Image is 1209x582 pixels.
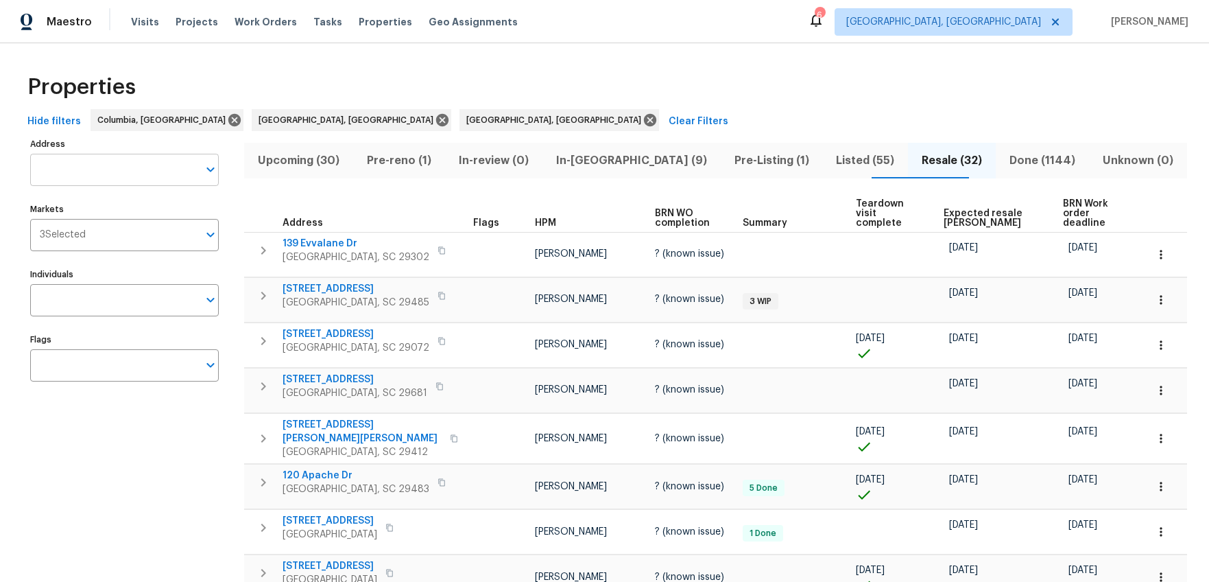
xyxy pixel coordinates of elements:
span: 139 Evvalane Dr [283,237,429,251]
span: 3 WIP [744,296,777,307]
span: ? (known issue) [655,572,724,582]
span: [GEOGRAPHIC_DATA], [GEOGRAPHIC_DATA] [259,113,439,127]
span: [GEOGRAPHIC_DATA], SC 29412 [283,445,442,459]
span: [DATE] [949,379,978,388]
button: Hide filters [22,109,86,135]
span: [DATE] [1068,334,1097,343]
span: [GEOGRAPHIC_DATA], SC 29681 [283,386,427,400]
span: [STREET_ADDRESS][PERSON_NAME][PERSON_NAME] [283,418,442,445]
span: [DATE] [1068,288,1097,298]
span: Visits [131,15,159,29]
span: Unknown (0) [1097,151,1179,170]
span: 120 Apache Dr [283,469,429,482]
span: Resale (32) [916,151,987,170]
span: [GEOGRAPHIC_DATA] [283,528,377,542]
span: [DATE] [856,566,885,575]
span: [STREET_ADDRESS] [283,282,429,296]
label: Address [30,140,219,148]
span: [DATE] [856,475,885,485]
span: Done (1144) [1004,151,1081,170]
span: BRN WO completion [655,209,719,228]
span: [DATE] [949,288,978,298]
span: Upcoming (30) [252,151,345,170]
span: [DATE] [949,566,978,575]
span: Projects [176,15,218,29]
button: Open [201,225,220,244]
span: [GEOGRAPHIC_DATA], SC 29072 [283,341,429,355]
span: Geo Assignments [429,15,518,29]
span: [STREET_ADDRESS] [283,514,377,528]
span: 1 Done [744,528,782,539]
span: [PERSON_NAME] [535,249,607,259]
button: Clear Filters [663,109,734,135]
span: ? (known issue) [655,385,724,395]
label: Flags [30,336,219,344]
span: ? (known issue) [655,434,724,443]
span: 5 Done [744,482,783,494]
span: [DATE] [949,243,978,253]
span: ? (known issue) [655,249,724,259]
span: Expected resale [PERSON_NAME] [944,209,1040,228]
span: Flags [473,218,499,228]
span: Maestro [47,15,92,29]
span: [PERSON_NAME] [1105,15,1188,29]
div: [GEOGRAPHIC_DATA], [GEOGRAPHIC_DATA] [252,109,451,131]
button: Open [201,356,220,375]
span: [GEOGRAPHIC_DATA], SC 29483 [283,482,429,496]
span: [PERSON_NAME] [535,434,607,443]
span: [GEOGRAPHIC_DATA], SC 29302 [283,251,429,264]
span: BRN Work order deadline [1063,199,1123,228]
span: Work Orders [235,15,297,29]
span: [PERSON_NAME] [535,572,607,582]
span: [DATE] [856,427,885,436]
span: Summary [743,218,787,228]
button: Open [201,290,220,310]
span: Hide filters [27,113,81,130]
span: Tasks [313,17,342,27]
span: [GEOGRAPHIC_DATA], [GEOGRAPHIC_DATA] [846,15,1041,29]
div: Columbia, [GEOGRAPHIC_DATA] [91,109,243,131]
span: Columbia, [GEOGRAPHIC_DATA] [97,113,231,127]
span: Properties [359,15,412,29]
span: [STREET_ADDRESS] [283,327,429,341]
span: [GEOGRAPHIC_DATA], [GEOGRAPHIC_DATA] [466,113,647,127]
span: Pre-reno (1) [361,151,437,170]
span: Pre-Listing (1) [729,151,815,170]
span: HPM [535,218,556,228]
span: In-review (0) [453,151,534,170]
span: [DATE] [1068,243,1097,253]
span: ? (known issue) [655,340,724,349]
span: Listed (55) [830,151,900,170]
span: [PERSON_NAME] [535,385,607,395]
span: [DATE] [1068,427,1097,436]
span: [PERSON_NAME] [535,294,607,304]
span: [DATE] [949,427,978,436]
span: In-[GEOGRAPHIC_DATA] (9) [551,151,713,170]
span: [PERSON_NAME] [535,482,607,491]
span: ? (known issue) [655,527,724,537]
span: [DATE] [949,334,978,343]
span: ? (known issue) [655,294,724,304]
span: [DATE] [949,475,978,485]
span: Teardown visit complete [856,199,920,228]
span: [DATE] [949,520,978,530]
button: Open [201,160,220,179]
span: Clear Filters [669,113,728,130]
span: Address [283,218,323,228]
span: [DATE] [1068,379,1097,388]
div: 6 [815,8,824,22]
label: Individuals [30,270,219,279]
span: Properties [27,80,136,94]
span: 3 Selected [40,229,86,241]
div: [GEOGRAPHIC_DATA], [GEOGRAPHIC_DATA] [459,109,659,131]
span: [PERSON_NAME] [535,527,607,537]
span: [GEOGRAPHIC_DATA], SC 29485 [283,296,429,310]
span: [STREET_ADDRESS] [283,559,377,573]
label: Markets [30,205,219,213]
span: [STREET_ADDRESS] [283,373,427,386]
span: [DATE] [1068,566,1097,575]
span: [PERSON_NAME] [535,340,607,349]
span: ? (known issue) [655,482,724,491]
span: [DATE] [1068,475,1097,485]
span: [DATE] [1068,520,1097,530]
